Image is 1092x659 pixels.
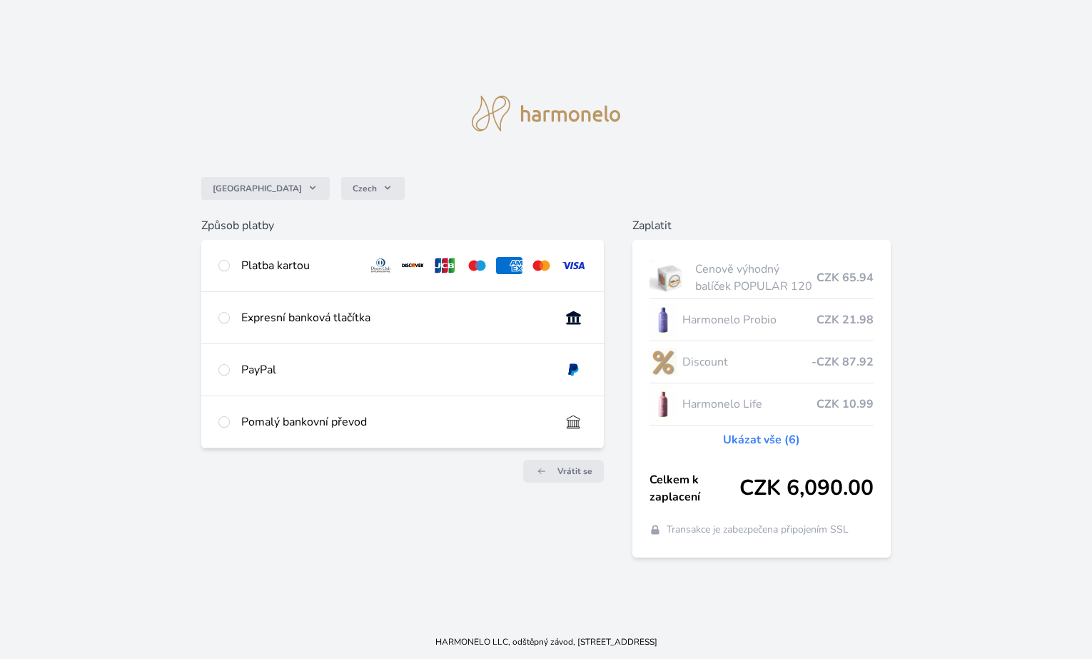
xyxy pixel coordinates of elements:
img: visa.svg [560,257,587,274]
a: Vrátit se [523,460,604,483]
span: Harmonelo Probio [682,311,817,328]
span: Celkem k zaplacení [649,471,740,505]
img: discount-lo.png [649,344,677,380]
button: [GEOGRAPHIC_DATA] [201,177,330,200]
div: Platba kartou [241,257,357,274]
img: diners.svg [368,257,394,274]
img: discover.svg [400,257,426,274]
span: Discount [682,353,812,371]
div: Expresní banková tlačítka [241,309,549,326]
img: jcb.svg [432,257,458,274]
div: PayPal [241,361,549,378]
span: CZK 65.94 [817,269,874,286]
img: bankTransfer_IBAN.svg [560,413,587,431]
img: maestro.svg [464,257,490,274]
a: Ukázat vše (6) [723,431,800,448]
img: mc.svg [528,257,555,274]
span: CZK 6,090.00 [739,476,874,501]
img: CLEAN_LIFE_se_stinem_x-lo.jpg [649,386,677,422]
img: paypal.svg [560,361,587,378]
img: onlineBanking_CZ.svg [560,309,587,326]
img: CLEAN_PROBIO_se_stinem_x-lo.jpg [649,302,677,338]
span: Cenově výhodný balíček POPULAR 120 [695,261,817,295]
span: CZK 21.98 [817,311,874,328]
img: logo.svg [472,96,620,131]
span: -CZK 87.92 [812,353,874,371]
img: amex.svg [496,257,522,274]
span: [GEOGRAPHIC_DATA] [213,183,302,194]
div: Pomalý bankovní převod [241,413,549,431]
h6: Způsob platby [201,217,604,234]
h6: Zaplatit [632,217,891,234]
span: Harmonelo Life [682,396,817,413]
span: Czech [353,183,377,194]
span: Transakce je zabezpečena připojením SSL [667,523,849,537]
span: CZK 10.99 [817,396,874,413]
img: popular.jpg [649,260,690,296]
button: Czech [341,177,405,200]
span: Vrátit se [557,466,592,477]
